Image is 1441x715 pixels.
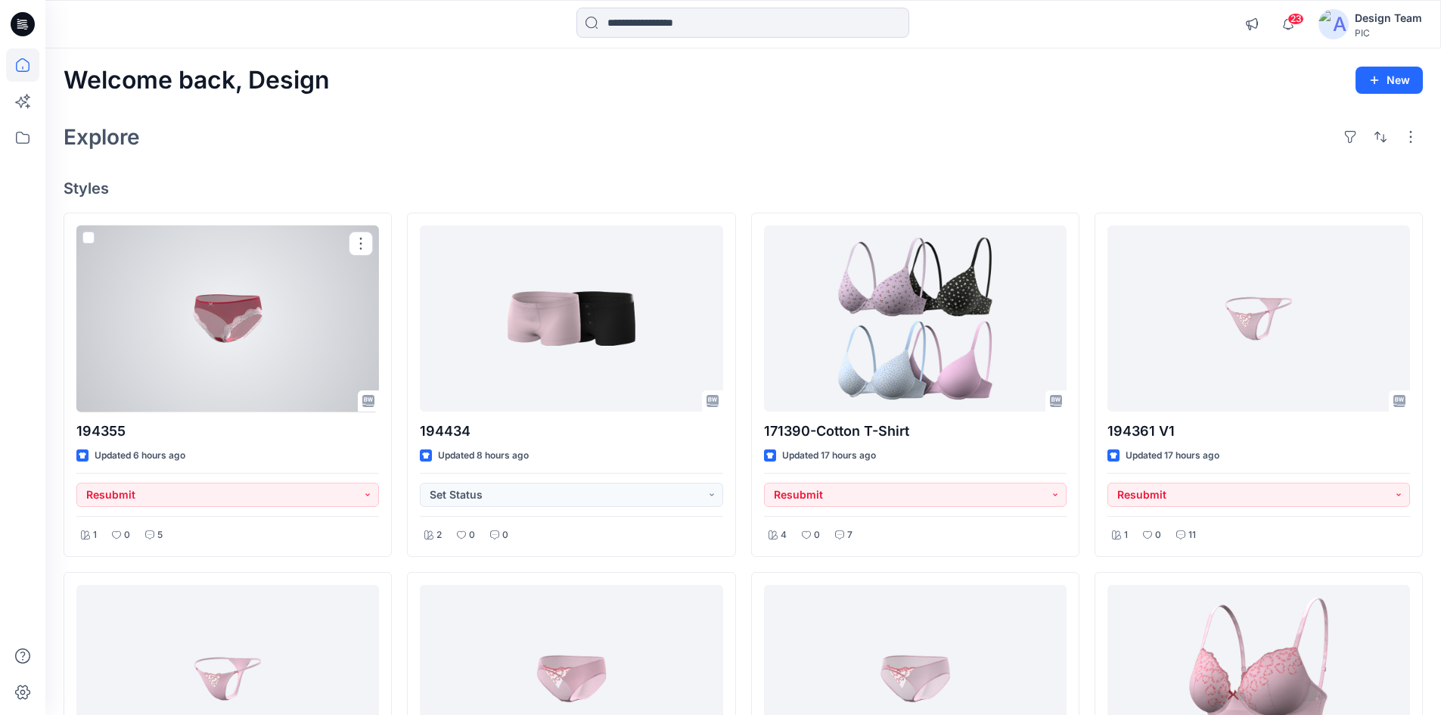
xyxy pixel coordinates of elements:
p: 0 [1155,527,1161,543]
p: Updated 6 hours ago [95,448,185,464]
p: 194355 [76,421,379,442]
h2: Explore [64,125,140,149]
p: 7 [847,527,852,543]
p: 0 [124,527,130,543]
h4: Styles [64,179,1423,197]
a: 171390-Cotton T-Shirt [764,225,1067,412]
p: 2 [436,527,442,543]
p: 0 [814,527,820,543]
p: 0 [502,527,508,543]
a: 194361 V1 [1107,225,1410,412]
p: 171390-Cotton T-Shirt [764,421,1067,442]
p: Updated 8 hours ago [438,448,529,464]
button: New [1356,67,1423,94]
p: 4 [781,527,787,543]
div: PIC [1355,27,1422,39]
p: 1 [93,527,97,543]
p: Updated 17 hours ago [782,448,876,464]
p: 11 [1188,527,1196,543]
p: 194434 [420,421,722,442]
p: 0 [469,527,475,543]
img: avatar [1318,9,1349,39]
h2: Welcome back, Design [64,67,330,95]
p: 5 [157,527,163,543]
p: 194361 V1 [1107,421,1410,442]
a: 194355 [76,225,379,412]
p: Updated 17 hours ago [1126,448,1219,464]
div: Design Team [1355,9,1422,27]
a: 194434 [420,225,722,412]
p: 1 [1124,527,1128,543]
span: 23 [1287,13,1304,25]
